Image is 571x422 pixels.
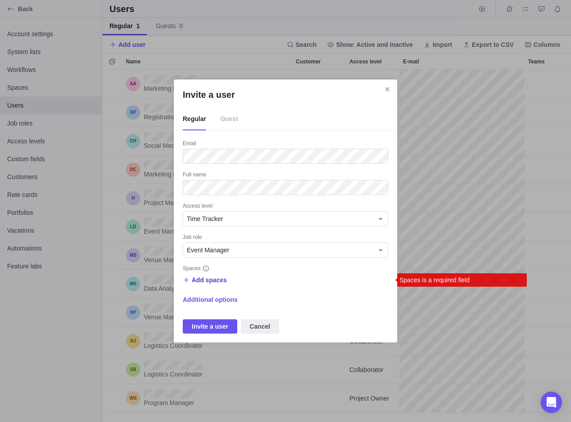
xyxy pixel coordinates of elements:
span: Invite a user [183,319,237,334]
div: Invite a user [174,79,397,343]
div: Email [183,140,388,149]
span: Time Tracker [187,214,223,223]
span: Regular [183,108,206,130]
span: Invite a user [192,321,228,332]
span: Guest [220,108,238,130]
h2: Invite a user [183,88,388,101]
span: Cancel [250,321,270,332]
div: Spaces [183,265,388,274]
span: Cancel [241,319,279,334]
div: Spaces is a required field [397,273,527,287]
span: Event Manager [187,246,229,255]
div: Full name [183,171,388,180]
span: Add spaces [183,274,227,286]
span: Add spaces [192,276,227,284]
span: Close [381,83,394,96]
span: Additional options [183,295,238,304]
svg: info-description [202,265,210,272]
div: Access level [183,202,388,211]
span: Additional options [183,293,238,306]
div: Open Intercom Messenger [541,392,562,413]
div: Job role [183,234,388,242]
